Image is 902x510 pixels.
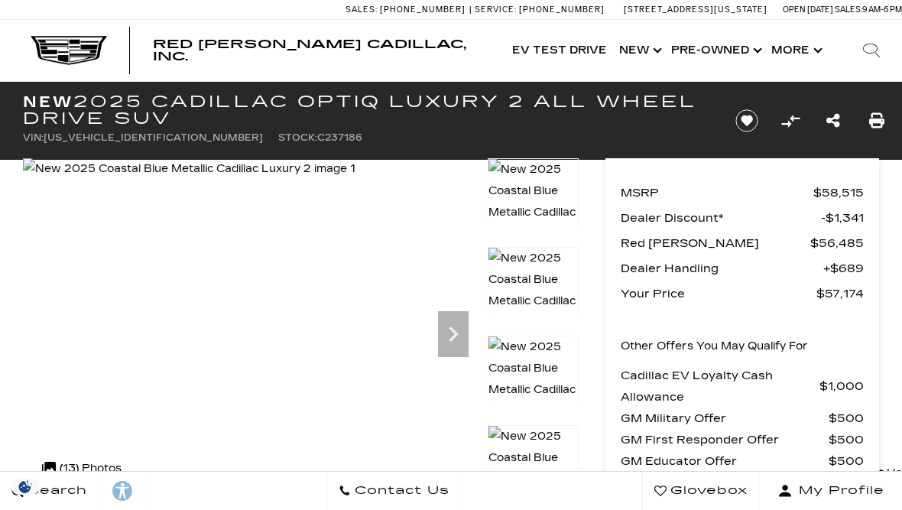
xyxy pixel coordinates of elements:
span: [PHONE_NUMBER] [519,5,605,15]
a: MSRP $58,515 [621,182,864,203]
a: GM Educator Offer $500 [621,450,864,472]
a: Dealer Discount* $1,341 [621,207,864,229]
span: My Profile [793,480,884,502]
span: Dealer Handling [621,258,823,279]
span: [US_VEHICLE_IDENTIFICATION_NUMBER] [44,132,263,143]
span: $58,515 [813,182,864,203]
span: Your Price [621,283,816,304]
span: $689 [823,258,864,279]
img: Cadillac Dark Logo with Cadillac White Text [31,36,107,65]
a: Glovebox [642,472,760,510]
span: 9 AM-6 PM [862,5,902,15]
span: Stock: [278,132,317,143]
div: (13) Photos [34,450,129,487]
span: Cadillac EV Loyalty Cash Allowance [621,365,819,408]
section: Click to Open Cookie Consent Modal [8,479,43,495]
span: GM Military Offer [621,408,829,429]
span: Red [PERSON_NAME] [621,232,810,254]
div: Next [438,311,469,357]
img: New 2025 Coastal Blue Metallic Cadillac Luxury 2 image 1 [488,158,579,267]
span: $1,000 [819,375,864,397]
img: Opt-Out Icon [8,479,43,495]
span: Contact Us [351,480,449,502]
a: Red [PERSON_NAME] Cadillac, Inc. [153,38,491,63]
a: Sales: [PHONE_NUMBER] [346,5,469,14]
img: New 2025 Coastal Blue Metallic Cadillac Luxury 2 image 1 [23,158,355,180]
span: Sales: [346,5,378,15]
h1: 2025 Cadillac OPTIQ Luxury 2 All Wheel Drive SUV [23,93,710,127]
a: GM First Responder Offer $500 [621,429,864,450]
span: $500 [829,450,864,472]
a: Service: [PHONE_NUMBER] [469,5,608,14]
a: Print this New 2025 Cadillac OPTIQ Luxury 2 All Wheel Drive SUV [869,110,884,132]
a: GM Military Offer $500 [621,408,864,429]
span: Search [24,480,87,502]
a: [STREET_ADDRESS][US_STATE] [624,5,767,15]
span: $500 [829,408,864,429]
a: Pre-Owned [665,20,765,81]
p: Other Offers You May Qualify For [621,336,808,357]
span: Red [PERSON_NAME] Cadillac, Inc. [153,37,466,63]
a: Contact Us [326,472,462,510]
span: Dealer Discount* [621,207,821,229]
span: GM Educator Offer [621,450,829,472]
a: Red [PERSON_NAME] $56,485 [621,232,864,254]
span: $1,341 [821,207,864,229]
button: Save vehicle [730,109,764,133]
a: New [613,20,665,81]
a: Share this New 2025 Cadillac OPTIQ Luxury 2 All Wheel Drive SUV [826,110,840,132]
span: Glovebox [667,480,748,502]
span: Service: [475,5,517,15]
span: C237186 [317,132,362,143]
span: Sales: [835,5,862,15]
button: Open user profile menu [760,472,902,510]
span: $57,174 [816,283,864,304]
a: Your Price $57,174 [621,283,864,304]
button: Compare vehicle [779,109,802,132]
span: GM First Responder Offer [621,429,829,450]
img: New 2025 Coastal Blue Metallic Cadillac Luxury 2 image 2 [488,247,579,356]
a: EV Test Drive [506,20,613,81]
span: Open [DATE] [783,5,833,15]
strong: New [23,93,73,111]
a: Cadillac EV Loyalty Cash Allowance $1,000 [621,365,864,408]
img: New 2025 Coastal Blue Metallic Cadillac Luxury 2 image 3 [488,336,579,444]
span: MSRP [621,182,813,203]
span: $500 [829,429,864,450]
span: [PHONE_NUMBER] [380,5,466,15]
span: VIN: [23,132,44,143]
span: $56,485 [810,232,864,254]
a: Dealer Handling $689 [621,258,864,279]
button: More [765,20,826,81]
